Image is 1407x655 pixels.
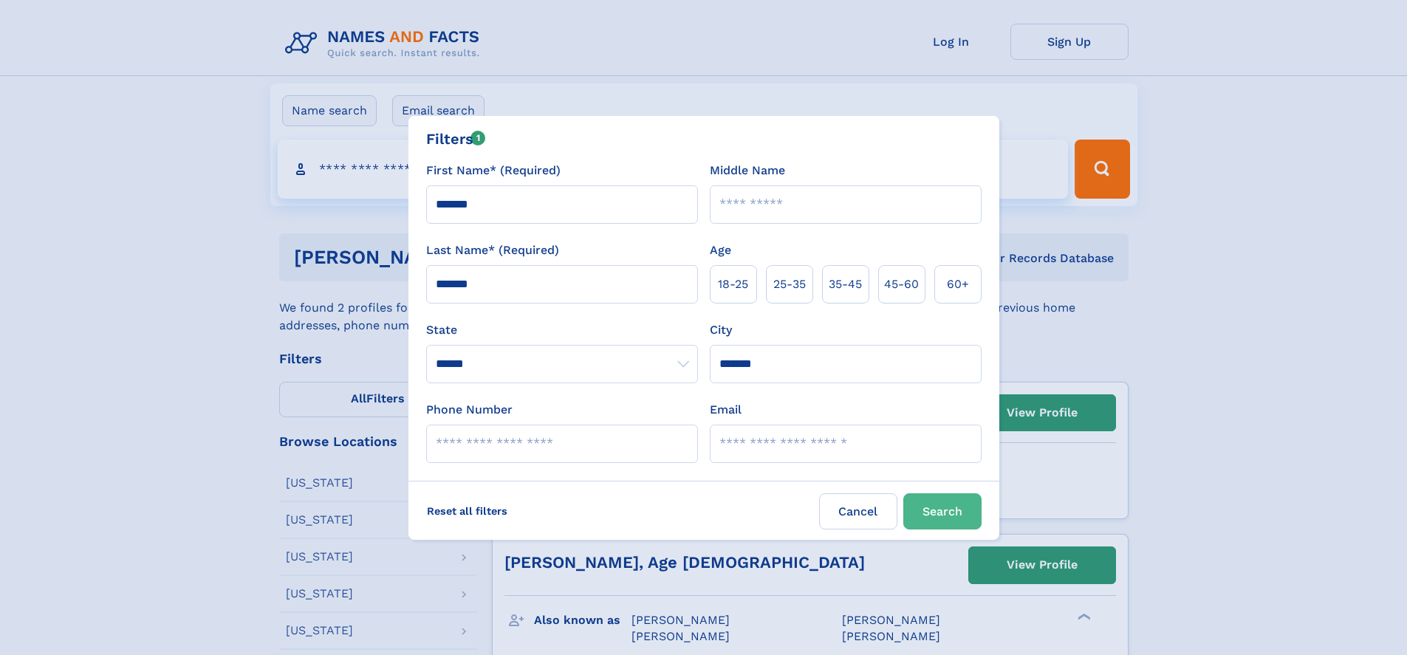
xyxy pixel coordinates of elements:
span: 45‑60 [884,275,919,293]
label: Middle Name [710,162,785,179]
div: Filters [426,128,486,150]
label: Email [710,401,742,419]
label: Cancel [819,493,897,529]
label: City [710,321,732,339]
span: 60+ [947,275,969,293]
span: 25‑35 [773,275,806,293]
label: First Name* (Required) [426,162,561,179]
span: 18‑25 [718,275,748,293]
span: 35‑45 [829,275,862,293]
button: Search [903,493,982,529]
label: Reset all filters [417,493,517,529]
label: Phone Number [426,401,513,419]
label: Age [710,241,731,259]
label: Last Name* (Required) [426,241,559,259]
label: State [426,321,698,339]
